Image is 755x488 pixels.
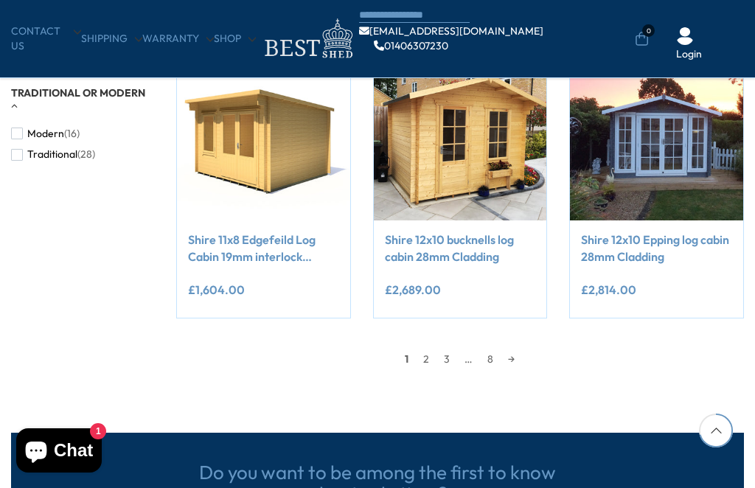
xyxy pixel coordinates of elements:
[142,32,214,46] a: Warranty
[188,231,339,265] a: Shire 11x8 Edgefeild Log Cabin 19mm interlock Cladding
[635,32,649,46] a: 0
[374,48,547,221] img: Shire 12x10 bucknells log cabin 28mm Cladding - Best Shed
[676,27,694,45] img: User Icon
[81,32,142,46] a: Shipping
[188,284,245,296] ins: £1,604.00
[385,231,536,265] a: Shire 12x10 bucknells log cabin 28mm Cladding
[359,26,543,36] a: [EMAIL_ADDRESS][DOMAIN_NAME]
[436,348,457,370] a: 3
[676,47,702,62] a: Login
[457,348,480,370] span: …
[642,24,655,37] span: 0
[374,41,448,51] a: 01406307230
[11,123,80,144] button: Modern
[581,231,732,265] a: Shire 12x10 Epping log cabin 28mm Cladding
[214,32,256,46] a: Shop
[64,128,80,140] span: (16)
[77,148,95,161] span: (28)
[12,428,106,476] inbox-online-store-chat: Shopify online store chat
[385,284,441,296] ins: £2,689.00
[581,284,636,296] ins: £2,814.00
[11,144,95,165] button: Traditional
[416,348,436,370] a: 2
[177,48,350,221] img: Shire 11x8 Edgefeild Log Cabin 19mm interlock Cladding - Best Shed
[11,86,145,100] span: Traditional or Modern
[11,24,81,53] a: CONTACT US
[480,348,501,370] a: 8
[256,15,359,63] img: logo
[501,348,522,370] a: →
[27,128,64,140] span: Modern
[397,348,416,370] span: 1
[570,48,743,221] img: Shire 12x10 Epping log cabin 28mm Cladding - Best Shed
[27,148,77,161] span: Traditional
